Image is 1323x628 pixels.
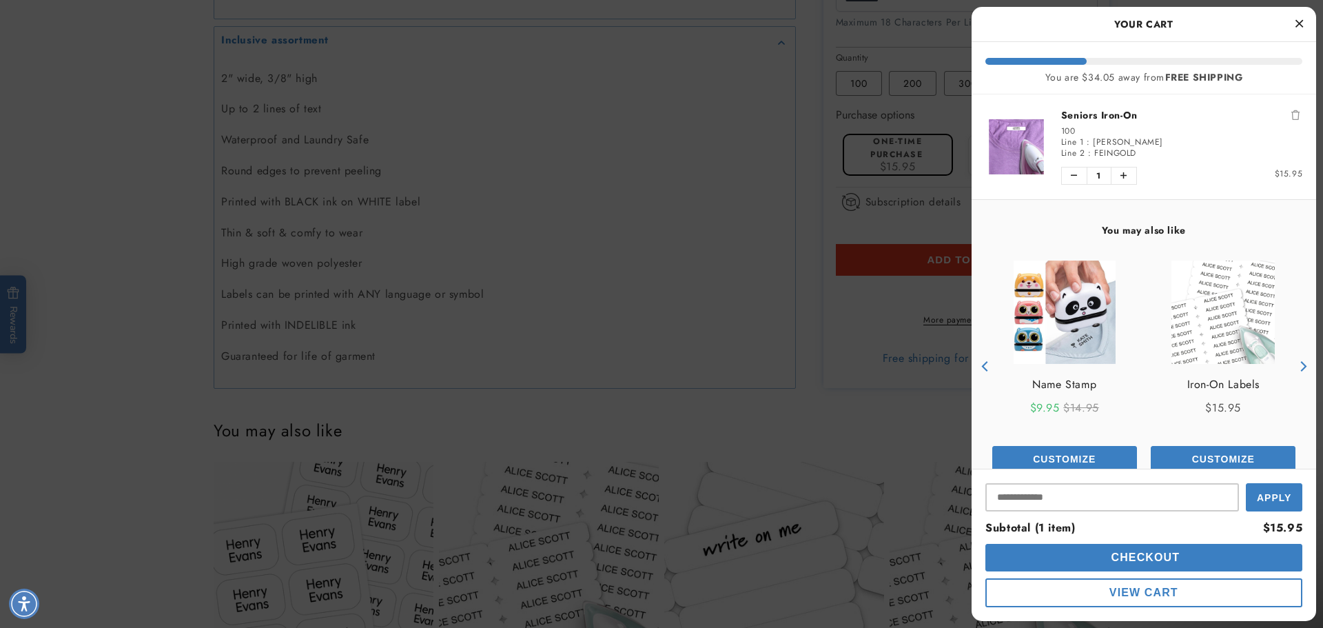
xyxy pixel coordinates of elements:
[1171,261,1275,364] img: Iron-On Labels - Label Land
[1088,147,1091,159] span: :
[1274,168,1302,180] span: $15.95
[243,47,276,51] button: Close conversation starters
[59,77,205,103] button: What is the size of these labels?
[1030,400,1060,416] span: $9.95
[1087,168,1111,184] span: 1
[1289,108,1302,122] button: Remove Seniors Iron-On
[1061,136,1084,148] span: Line 1
[985,483,1239,511] input: Input Discount
[1187,378,1259,392] a: View Iron-On Labels
[1165,70,1242,84] b: FREE SHIPPING
[9,589,39,619] div: Accessibility Menu
[1062,168,1087,184] button: Decrease quantity of Seniors Iron-On
[1205,400,1241,416] span: $15.95
[1246,483,1302,511] button: Apply
[1262,518,1302,538] div: $15.95
[1061,147,1085,159] span: Line 2
[985,119,1047,174] img: Nursing Home Iron-On - Label Land
[992,446,1137,472] button: Add the product, Name Stamp to Cart
[1257,492,1291,503] span: Apply
[1094,147,1136,159] span: FEINGOLD
[1033,454,1096,465] span: Customize
[985,72,1302,83] div: You are $34.05 away from
[1064,400,1100,416] span: Previous price was $14.95
[55,39,205,65] button: Are these labels soft on the skin?
[1014,261,1116,364] img: View Name Stamp
[1033,378,1097,392] a: View Name Stamp
[985,14,1302,34] h2: Your Cart
[985,224,1302,236] h4: You may also like
[1061,108,1302,122] a: Seniors Iron-On
[985,544,1302,571] button: cart
[1093,136,1163,148] span: [PERSON_NAME]
[1109,587,1178,598] span: View Cart
[1087,136,1090,148] span: :
[1289,14,1309,34] button: Close Cart
[985,94,1302,199] li: product
[1061,125,1302,136] div: 100
[1292,356,1313,376] button: Next
[1108,551,1180,563] span: Checkout
[985,520,1075,536] span: Subtotal (1 item)
[1144,247,1302,486] div: product
[985,247,1144,486] div: product
[975,356,996,376] button: Previous
[985,578,1302,607] button: cart
[1191,454,1254,465] span: Customize
[1151,446,1295,472] button: Add the product, Iron-On Labels to Cart
[1111,168,1136,184] button: Increase quantity of Seniors Iron-On
[12,18,203,34] textarea: Type your message here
